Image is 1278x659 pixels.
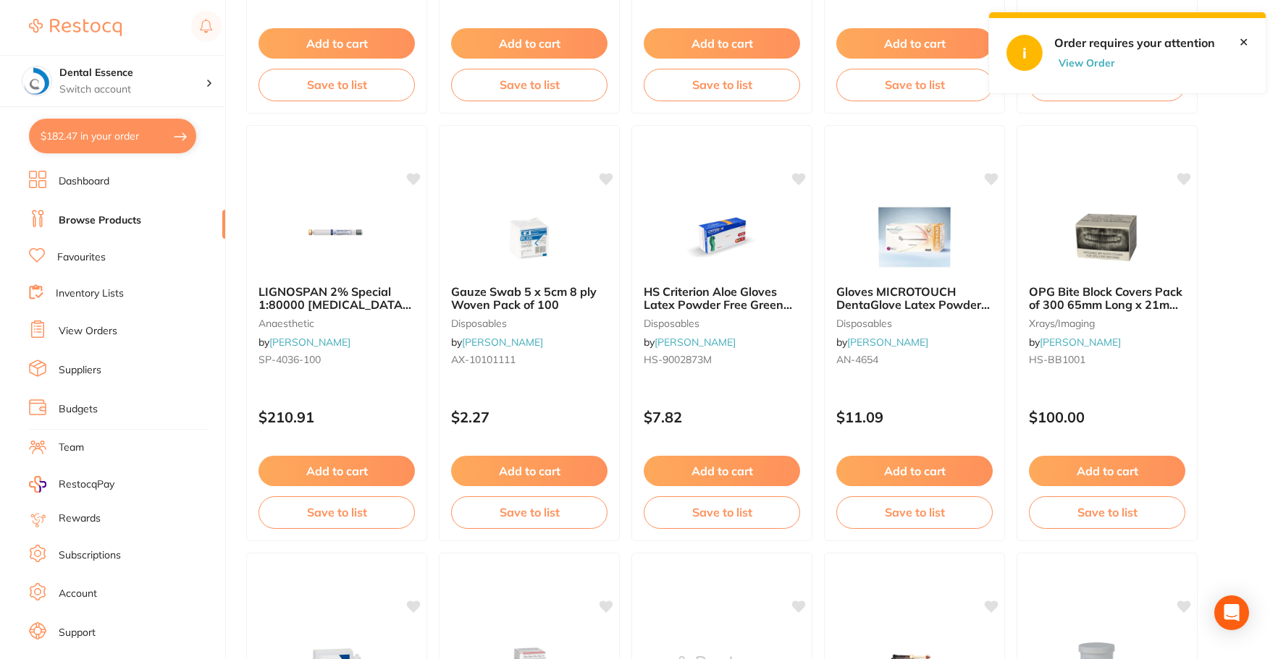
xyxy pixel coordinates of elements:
button: Add to cart [451,28,608,59]
span: HS Criterion Aloe Gloves Latex Powder Free Green Medium x 100 [644,284,792,326]
button: Add to cart [836,28,993,59]
a: Budgets [59,402,98,417]
span: OPG Bite Block Covers Pack of 300 65mm Long x 21mm Wide [1029,284,1182,326]
small: anaesthetic [258,318,415,329]
span: AN-4654 [836,353,878,366]
img: Gauze Swab 5 x 5cm 8 ply Woven Pack of 100 [482,201,576,273]
p: $210.91 [258,409,415,425]
a: Inventory Lists [56,286,124,301]
b: OPG Bite Block Covers Pack of 300 65mm Long x 21mm Wide [1029,285,1185,312]
a: View Orders [59,324,117,339]
small: disposables [644,318,800,329]
a: Browse Products [59,213,141,228]
button: Add to cart [258,456,415,486]
p: $2.27 [451,409,608,425]
a: Close this notification [1239,35,1248,48]
span: by [1029,336,1121,349]
button: Save to list [836,69,993,101]
span: by [258,336,350,349]
a: Subscriptions [59,548,121,563]
b: LIGNOSPAN 2% Special 1:80000 adrenalin 2.2ml 2xBox 50 Blue [258,285,415,312]
a: Dashboard [59,174,109,189]
small: disposables [836,318,993,329]
a: Favourites [57,250,106,265]
h4: Dental Essence [59,66,206,80]
button: Save to list [1029,69,1185,101]
button: Add to cart [1029,28,1185,59]
span: HS-BB1001 [1029,353,1085,366]
button: Save to list [1029,496,1185,528]
span: LIGNOSPAN 2% Special 1:80000 [MEDICAL_DATA] 2.2ml 2xBox 50 Blue [258,284,411,326]
button: Save to list [644,496,800,528]
img: RestocqPay [29,476,46,493]
button: Add to cart [644,28,800,59]
a: Suppliers [59,363,101,378]
button: View Order [1054,56,1127,69]
button: Add to cart [1029,456,1185,486]
p: $100.00 [1029,409,1185,425]
span: Gauze Swab 5 x 5cm 8 ply Woven Pack of 100 [451,284,597,312]
b: HS Criterion Aloe Gloves Latex Powder Free Green Medium x 100 [644,285,800,312]
span: Gloves MICROTOUCH DentaGlove Latex Powder Free Small x 100 [836,284,990,326]
a: Account [59,587,97,601]
img: Dental Essence [22,67,51,95]
p: $7.82 [644,409,800,425]
img: LIGNOSPAN 2% Special 1:80000 adrenalin 2.2ml 2xBox 50 Blue [290,201,384,273]
a: [PERSON_NAME] [462,336,543,349]
a: RestocqPay [29,476,114,493]
a: Team [59,441,84,455]
button: Add to cart [644,456,800,486]
a: Support [59,626,96,640]
span: SP-4036-100 [258,353,321,366]
span: HS-9002873M [644,353,712,366]
button: Save to list [451,496,608,528]
button: Save to list [836,496,993,528]
button: Save to list [258,496,415,528]
p: Switch account [59,82,206,97]
button: Add to cart [836,456,993,486]
a: Rewards [59,511,101,526]
p: $11.09 [836,409,993,425]
span: AX-10101111 [451,353,516,366]
small: disposables [451,318,608,329]
small: xrays/imaging [1029,318,1185,329]
img: Gloves MICROTOUCH DentaGlove Latex Powder Free Small x 100 [867,201,962,273]
button: Add to cart [451,456,608,486]
button: Save to list [258,69,415,101]
div: Open Intercom Messenger [1214,595,1249,630]
span: by [836,336,928,349]
a: Restocq Logo [29,11,122,44]
img: Restocq Logo [29,19,122,36]
span: RestocqPay [59,477,114,492]
b: Gloves MICROTOUCH DentaGlove Latex Powder Free Small x 100 [836,285,993,312]
span: by [644,336,736,349]
button: $182.47 in your order [29,119,196,153]
button: Add to cart [258,28,415,59]
img: HS Criterion Aloe Gloves Latex Powder Free Green Medium x 100 [675,201,769,273]
a: [PERSON_NAME] [269,336,350,349]
a: [PERSON_NAME] [655,336,736,349]
img: OPG Bite Block Covers Pack of 300 65mm Long x 21mm Wide [1060,201,1154,273]
span: by [451,336,543,349]
button: Save to list [644,69,800,101]
b: Gauze Swab 5 x 5cm 8 ply Woven Pack of 100 [451,285,608,312]
a: [PERSON_NAME] [1040,336,1121,349]
a: [PERSON_NAME] [847,336,928,349]
button: Save to list [451,69,608,101]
